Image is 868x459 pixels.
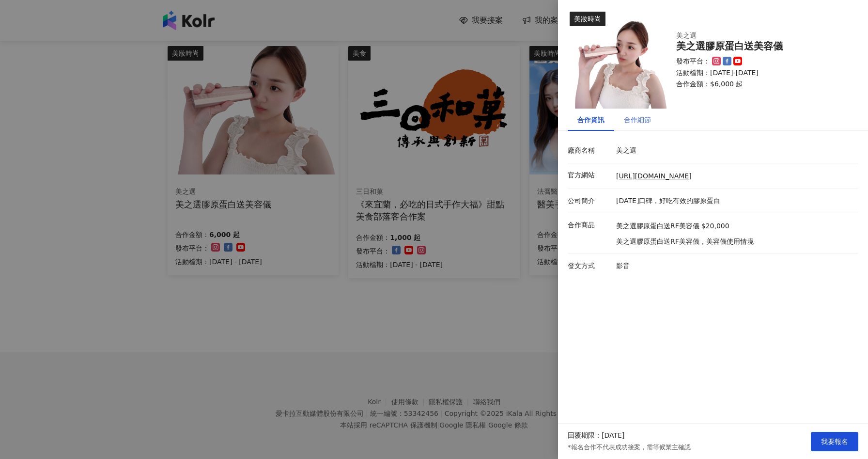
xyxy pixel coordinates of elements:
[701,222,729,231] p: $20,000
[616,237,754,247] p: 美之選膠原蛋白送RF美容儀，美容儀使用情境
[676,57,710,66] p: 發布平台：
[616,146,853,156] p: 美之選
[811,432,858,451] button: 我要報名
[616,261,853,271] p: 影音
[616,222,699,231] a: 美之選膠原蛋白送RF美容儀
[577,114,604,125] div: 合作資訊
[616,196,853,206] p: [DATE]口碑，好吃有效的膠原蛋白
[568,171,611,180] p: 官方網站
[676,41,847,52] div: 美之選膠原蛋白送美容儀
[568,196,611,206] p: 公司簡介
[676,31,831,41] div: 美之選
[570,12,666,109] img: 美之選膠原蛋白送RF美容儀
[570,12,605,26] div: 美妝時尚
[676,68,847,78] p: 活動檔期：[DATE]-[DATE]
[821,438,848,445] span: 我要報名
[568,146,611,156] p: 廠商名稱
[568,221,611,230] p: 合作商品
[568,443,691,452] p: *報名合作不代表成功接案，需等候業主確認
[568,431,624,441] p: 回覆期限：[DATE]
[676,79,847,89] p: 合作金額： $6,000 起
[568,261,611,271] p: 發文方式
[624,114,651,125] div: 合作細節
[616,172,692,180] a: [URL][DOMAIN_NAME]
